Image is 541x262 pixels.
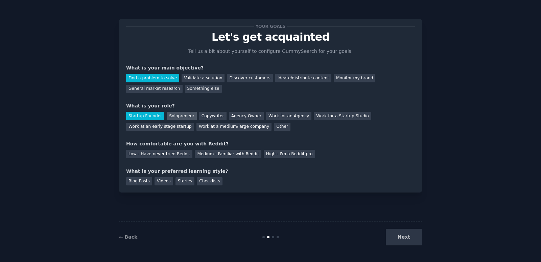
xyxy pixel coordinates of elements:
[227,74,273,82] div: Discover customers
[167,112,196,120] div: Solopreneur
[126,31,415,43] p: Let's get acquainted
[155,177,173,186] div: Videos
[197,177,222,186] div: Checklists
[185,48,356,55] p: Tell us a bit about yourself to configure GummySearch for your goals.
[175,177,194,186] div: Stories
[266,112,311,120] div: Work for an Agency
[126,150,192,158] div: Low - Have never tried Reddit
[126,64,415,72] div: What is your main objective?
[182,74,225,82] div: Validate a solution
[274,123,290,131] div: Other
[275,74,331,82] div: Ideate/distribute content
[264,150,315,158] div: High - I'm a Reddit pro
[185,85,222,93] div: Something else
[126,102,415,109] div: What is your role?
[199,112,227,120] div: Copywriter
[126,74,179,82] div: Find a problem to solve
[126,85,183,93] div: General market research
[126,123,194,131] div: Work at an early stage startup
[126,140,415,147] div: How comfortable are you with Reddit?
[126,168,415,175] div: What is your preferred learning style?
[334,74,375,82] div: Monitor my brand
[195,150,261,158] div: Medium - Familiar with Reddit
[314,112,371,120] div: Work for a Startup Studio
[126,112,164,120] div: Startup Founder
[126,177,152,186] div: Blog Posts
[254,23,287,30] span: Your goals
[229,112,264,120] div: Agency Owner
[119,234,137,240] a: ← Back
[196,123,272,131] div: Work at a medium/large company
